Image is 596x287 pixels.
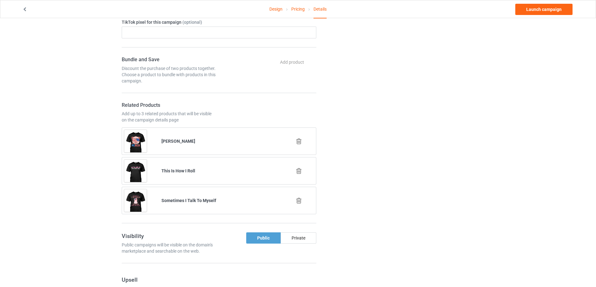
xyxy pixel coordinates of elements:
[246,232,281,244] div: Public
[161,198,216,203] b: Sometimes I Talk To Myself
[122,19,316,25] label: TikTok pixel for this campaign
[313,0,327,18] div: Details
[122,276,316,283] h3: Upsell
[161,139,195,144] b: [PERSON_NAME]
[182,20,202,25] span: (optional)
[122,232,217,240] h3: Visibility
[269,0,283,18] a: Design
[122,57,217,63] h4: Bundle and Save
[122,242,217,254] div: Public campaigns will be visible on the domain's marketplace and searchable on the web.
[161,168,195,173] b: This Is How I Roll
[122,111,217,123] div: Add up to 3 related products that will be visible on the campaign details page
[122,102,217,109] h4: Related Products
[281,232,316,244] div: Private
[291,0,305,18] a: Pricing
[122,65,217,84] div: Discount the purchase of two products together. Choose a product to bundle with products in this ...
[515,4,573,15] a: Launch campaign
